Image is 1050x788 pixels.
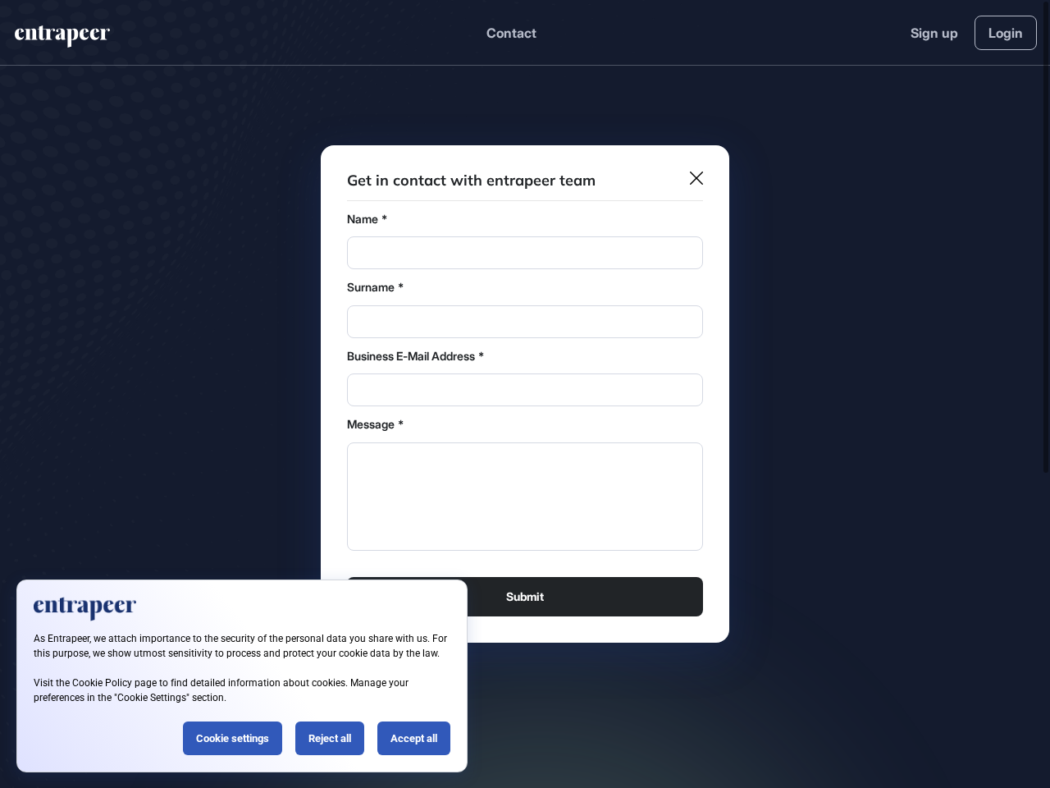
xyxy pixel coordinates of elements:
[347,279,395,295] label: Surname
[347,577,703,616] button: Submit
[347,348,475,364] label: Business E-Mail Address
[347,416,395,433] label: Message
[347,172,596,190] h3: Get in contact with entrapeer team
[347,211,378,227] label: Name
